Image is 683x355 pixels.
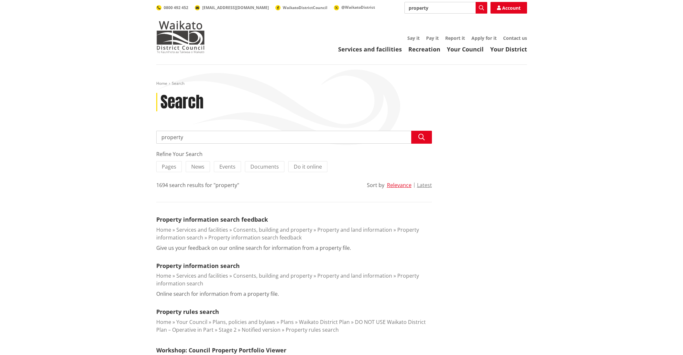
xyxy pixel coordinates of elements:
[299,318,350,326] a: Waikato District Plan
[233,272,312,279] a: Consents, building and property
[191,163,204,170] span: News
[202,5,269,10] span: [EMAIL_ADDRESS][DOMAIN_NAME]
[172,81,184,86] span: Search
[367,181,384,189] div: Sort by
[317,272,392,279] a: Property and land information
[156,81,167,86] a: Home
[156,272,171,279] a: Home
[156,5,188,10] a: 0800 492 452
[156,226,419,241] a: Property information search
[156,181,239,189] div: 1694 search results for "property"
[404,2,487,14] input: Search input
[426,35,439,41] a: Pay it
[408,45,440,53] a: Recreation
[417,182,432,188] button: Latest
[283,5,327,10] span: WaikatoDistrictCouncil
[233,226,312,233] a: Consents, building and property
[156,308,219,316] a: Property rules search
[317,226,392,233] a: Property and land information
[176,318,207,326] a: Your Council
[471,35,497,41] a: Apply for it
[162,163,176,170] span: Pages
[156,216,268,223] a: Property information search feedback
[334,5,375,10] a: @WaikatoDistrict
[213,318,275,326] a: Plans, policies and bylaws
[164,5,188,10] span: 0800 492 452
[341,5,375,10] span: @WaikatoDistrict
[294,163,322,170] span: Do it online
[387,182,412,188] button: Relevance
[156,150,432,158] div: Refine Your Search
[242,326,281,333] a: Notified version
[160,93,204,112] h1: Search
[195,5,269,10] a: [EMAIL_ADDRESS][DOMAIN_NAME]
[156,272,419,287] a: Property information search
[275,5,327,10] a: WaikatoDistrictCouncil
[176,226,228,233] a: Services and facilities
[219,163,236,170] span: Events
[208,234,302,241] a: Property information search feedback
[156,262,240,270] a: Property information search
[490,2,527,14] a: Account
[156,226,171,233] a: Home
[281,318,294,326] a: Plans
[156,290,279,298] p: Online search for information from a property file.
[156,21,205,53] img: Waikato District Council - Te Kaunihera aa Takiwaa o Waikato
[250,163,279,170] span: Documents
[447,45,484,53] a: Your Council
[219,326,237,333] a: Stage 2
[156,318,171,326] a: Home
[286,326,339,333] a: Property rules search
[490,45,527,53] a: Your District
[156,244,351,252] p: Give us your feedback on our online search for information from a property file.
[445,35,465,41] a: Report it
[503,35,527,41] a: Contact us
[156,131,432,144] input: Search input
[156,81,527,86] nav: breadcrumb
[338,45,402,53] a: Services and facilities
[176,272,228,279] a: Services and facilities
[156,318,426,333] a: DO NOT USE Waikato District Plan – Operative in Part
[407,35,420,41] a: Say it
[156,346,286,354] a: Workshop: Council Property Portfolio Viewer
